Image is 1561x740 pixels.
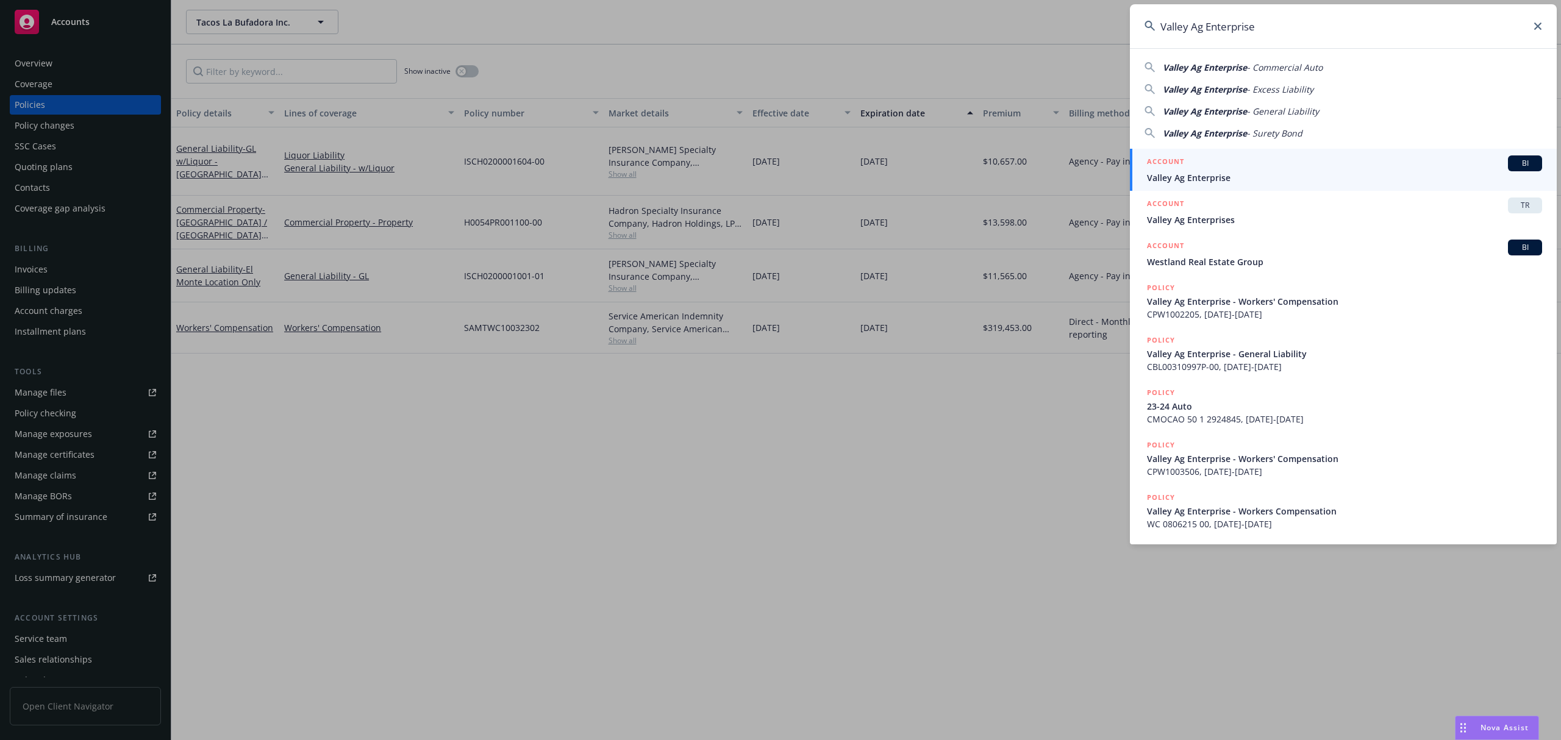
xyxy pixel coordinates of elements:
span: Valley Ag Enterprise [1163,62,1247,73]
span: Valley Ag Enterprise [1163,127,1247,139]
span: WC 0806215 00, [DATE]-[DATE] [1147,518,1542,530]
h5: ACCOUNT [1147,240,1184,254]
a: ACCOUNTBIWestland Real Estate Group [1130,233,1557,275]
span: Westland Real Estate Group [1147,255,1542,268]
span: Nova Assist [1481,722,1529,733]
a: POLICYValley Ag Enterprise - Workers' CompensationCPW1003506, [DATE]-[DATE] [1130,432,1557,485]
div: Drag to move [1456,716,1471,739]
a: POLICYValley Ag Enterprise - Workers' CompensationCPW1002205, [DATE]-[DATE] [1130,275,1557,327]
span: Valley Ag Enterprise [1147,171,1542,184]
h5: POLICY [1147,439,1175,451]
span: CPW1003506, [DATE]-[DATE] [1147,465,1542,478]
h5: ACCOUNT [1147,155,1184,170]
a: POLICYValley Ag Enterprise - General LiabilityCBL00310997P-00, [DATE]-[DATE] [1130,327,1557,380]
span: CMOCAO 50 1 2924845, [DATE]-[DATE] [1147,413,1542,425]
span: - General Liability [1247,105,1319,117]
span: BI [1513,242,1537,253]
span: Valley Ag Enterprise - Workers' Compensation [1147,452,1542,465]
a: ACCOUNTTRValley Ag Enterprises [1130,191,1557,233]
span: - Excess Liability [1247,84,1313,95]
span: 23-24 Auto [1147,400,1542,413]
input: Search... [1130,4,1557,48]
span: - Commercial Auto [1247,62,1323,73]
span: Valley Ag Enterprise [1163,84,1247,95]
h5: ACCOUNT [1147,197,1184,212]
span: TR [1513,200,1537,211]
span: - Surety Bond [1247,127,1302,139]
h5: POLICY [1147,334,1175,346]
span: Valley Ag Enterprise [1163,105,1247,117]
span: Valley Ag Enterprise - General Liability [1147,347,1542,360]
h5: POLICY [1147,386,1175,399]
a: POLICYValley Ag Enterprise - Workers CompensationWC 0806215 00, [DATE]-[DATE] [1130,485,1557,537]
h5: POLICY [1147,282,1175,294]
span: CBL00310997P-00, [DATE]-[DATE] [1147,360,1542,373]
a: POLICY23-24 AutoCMOCAO 50 1 2924845, [DATE]-[DATE] [1130,380,1557,432]
span: Valley Ag Enterprises [1147,213,1542,226]
button: Nova Assist [1455,716,1539,740]
span: BI [1513,158,1537,169]
span: Valley Ag Enterprise - Workers Compensation [1147,505,1542,518]
span: Valley Ag Enterprise - Workers' Compensation [1147,295,1542,308]
span: CPW1002205, [DATE]-[DATE] [1147,308,1542,321]
a: ACCOUNTBIValley Ag Enterprise [1130,149,1557,191]
h5: POLICY [1147,491,1175,503]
